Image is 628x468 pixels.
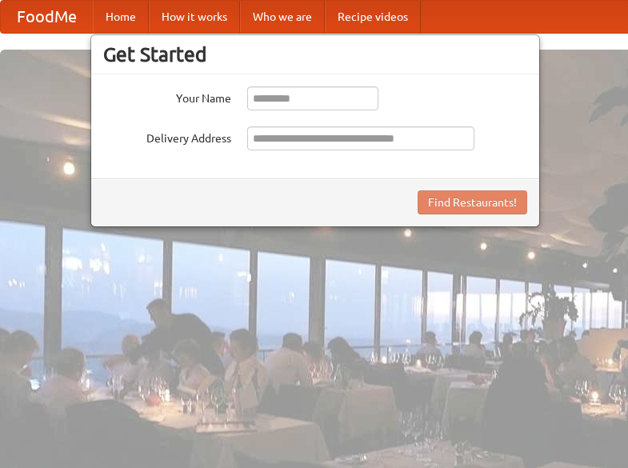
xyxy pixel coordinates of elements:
[103,126,231,146] label: Delivery Address
[418,190,527,214] button: Find Restaurants!
[103,86,231,106] label: Your Name
[103,42,527,66] h3: Get Started
[149,1,240,33] a: How it works
[93,1,149,33] a: Home
[1,1,93,33] a: FoodMe
[240,1,325,33] a: Who we are
[325,1,421,33] a: Recipe videos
